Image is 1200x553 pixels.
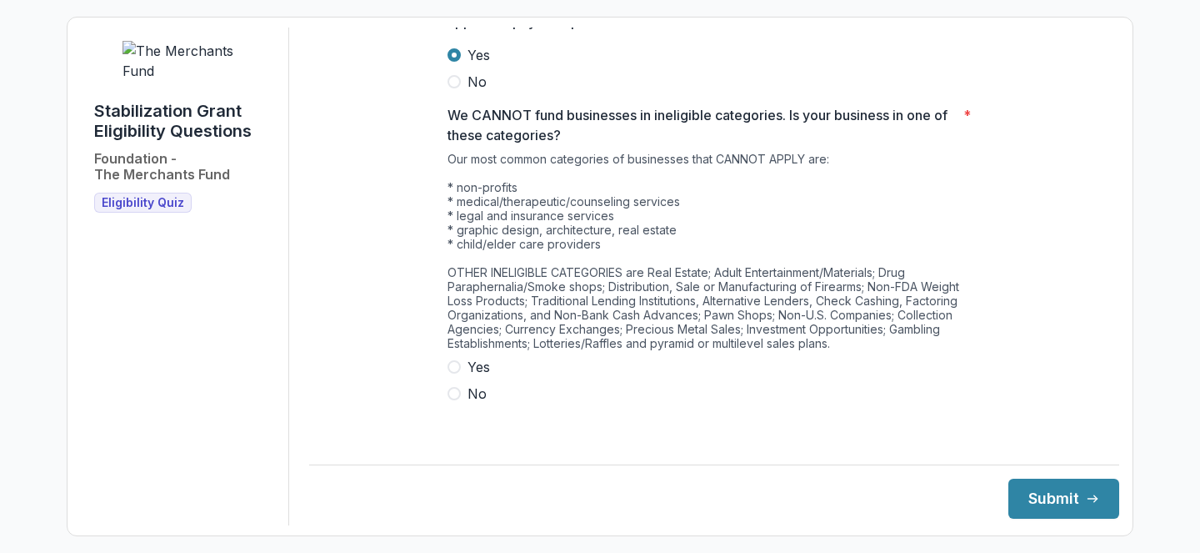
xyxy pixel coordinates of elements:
h1: Stabilization Grant Eligibility Questions [94,101,275,141]
h2: Foundation - The Merchants Fund [94,151,230,183]
div: Our most common categories of businesses that CANNOT APPLY are: * non-profits * medical/therapeut... [447,152,981,357]
span: Eligibility Quiz [102,196,184,210]
button: Submit [1008,479,1119,519]
p: We CANNOT fund businesses in ineligible categories. Is your business in one of these categories? [447,105,957,145]
img: The Merchants Fund [122,41,247,81]
span: Yes [467,357,490,377]
span: No [467,72,487,92]
span: Yes [467,45,490,65]
span: No [467,384,487,404]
